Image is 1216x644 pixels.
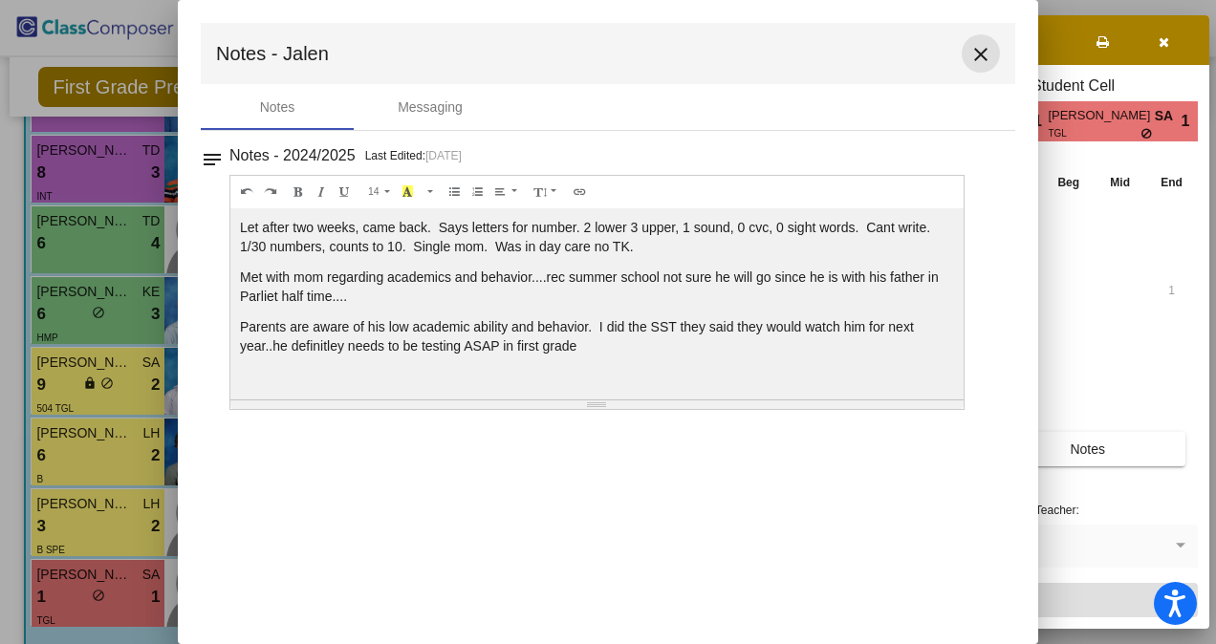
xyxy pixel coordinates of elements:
mat-icon: notes [201,142,224,165]
button: More Color [419,181,438,204]
button: Line Height [529,181,564,204]
p: Met with mom regarding academics and behavior....rec summer school not sure he will go since he i... [240,268,954,306]
button: Bold (CTRL+B) [287,181,311,204]
button: Recent Color [396,181,420,204]
button: Paragraph [489,181,524,204]
div: Notes [260,97,295,118]
button: Underline (CTRL+U) [333,181,357,204]
button: Redo (CTRL+Y) [258,181,282,204]
p: Parents are aware of his low academic ability and behavior. I did the SST they said they would wa... [240,317,954,355]
button: Undo (CTRL+Z) [235,181,259,204]
button: Unordered list (CTRL+SHIFT+NUM7) [443,181,467,204]
p: Last Edited: [365,146,462,165]
span: 14 [368,185,380,197]
span: SA [1155,106,1182,126]
th: End [1145,172,1198,193]
mat-icon: close [969,43,992,66]
button: Ordered list (CTRL+SHIFT+NUM8) [466,181,489,204]
div: Resize [230,400,964,409]
span: 1 [1031,110,1048,133]
button: Font Size [361,181,397,204]
span: [PERSON_NAME] [1048,106,1154,126]
div: Messaging [398,97,463,118]
span: TGL [1048,126,1140,140]
button: Link (CTRL+K) [568,181,592,204]
h3: Student Cell [1031,76,1198,95]
button: Notes [989,432,1185,466]
p: Let after two weeks, came back. Says letters for number. 2 lower 3 upper, 1 sound, 0 cvc, 0 sight... [240,218,954,256]
button: Italic (CTRL+I) [310,181,334,204]
h3: Notes - 2024/2025 [229,142,356,169]
th: Mid [1095,172,1145,193]
th: Beg [1042,172,1095,193]
span: 1 [1182,110,1198,133]
span: [DATE] [425,149,462,162]
span: Notes - Jalen [216,38,329,69]
span: Notes [1070,441,1105,457]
